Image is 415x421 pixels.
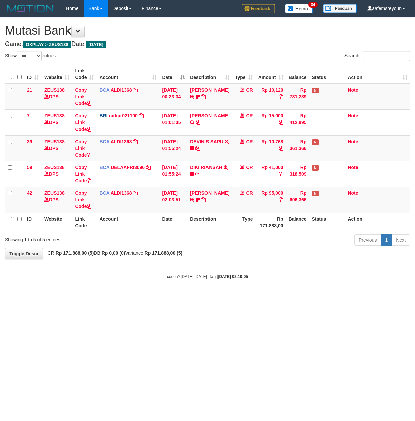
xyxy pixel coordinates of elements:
[348,190,358,196] a: Note
[312,165,319,171] span: Has Note
[27,139,32,144] span: 39
[195,171,200,177] a: Copy DIKI RIANSAH to clipboard
[27,87,32,93] span: 21
[309,65,345,84] th: Status
[86,41,106,48] span: [DATE]
[23,41,71,48] span: OXPLAY > ZEUS138
[75,139,91,158] a: Copy Link Code
[190,113,229,118] a: [PERSON_NAME]
[345,65,410,84] th: Action: activate to sort column ascending
[312,88,319,93] span: Has Note
[279,171,283,177] a: Copy Rp 41,000 to clipboard
[232,65,256,84] th: Type: activate to sort column ascending
[159,65,187,84] th: Date: activate to sort column descending
[133,139,138,144] a: Copy ALDI1368 to clipboard
[5,3,56,13] img: MOTION_logo.png
[190,139,223,144] a: DEVINIS SAPU
[72,65,97,84] th: Link Code: activate to sort column ascending
[145,250,183,256] strong: Rp 171.888,00 (5)
[246,139,253,144] span: CR
[99,139,109,144] span: BCA
[159,213,187,232] th: Date
[72,213,97,232] th: Link Code
[308,2,317,8] span: 34
[190,165,222,170] a: DIKI RIANSAH
[44,87,65,93] a: ZEUS138
[109,113,137,118] a: radipr021100
[75,190,91,209] a: Copy Link Code
[5,234,168,243] div: Showing 1 to 5 of 5 entries
[195,146,200,151] a: Copy DEVINIS SAPU to clipboard
[44,113,65,118] a: ZEUS138
[97,65,159,84] th: Account: activate to sort column ascending
[42,135,72,161] td: DPS
[256,109,286,135] td: Rp 15,000
[285,4,313,13] img: Button%20Memo.svg
[392,234,410,246] a: Next
[27,190,32,196] span: 42
[279,197,283,202] a: Copy Rp 95,000 to clipboard
[24,213,42,232] th: ID
[286,109,309,135] td: Rp 412,995
[309,213,345,232] th: Status
[348,139,358,144] a: Note
[312,191,319,196] span: Has Note
[24,65,42,84] th: ID: activate to sort column ascending
[286,135,309,161] td: Rp 361,366
[279,94,283,99] a: Copy Rp 10,120 to clipboard
[256,161,286,187] td: Rp 41,000
[159,84,187,110] td: [DATE] 00:33:34
[190,87,229,93] a: [PERSON_NAME]
[167,274,248,279] small: code © [DATE]-[DATE] dwg |
[348,165,358,170] a: Note
[27,113,30,118] span: 7
[256,187,286,213] td: Rp 95,000
[99,165,109,170] span: BCA
[187,65,232,84] th: Description: activate to sort column ascending
[286,213,309,232] th: Balance
[323,4,357,13] img: panduan.png
[42,84,72,110] td: DPS
[363,51,410,61] input: Search:
[246,165,253,170] span: CR
[381,234,392,246] a: 1
[348,113,358,118] a: Note
[256,65,286,84] th: Amount: activate to sort column ascending
[42,161,72,187] td: DPS
[99,113,107,118] span: BRI
[17,51,42,61] select: Showentries
[256,84,286,110] td: Rp 10,120
[246,87,253,93] span: CR
[344,51,410,61] label: Search:
[139,113,144,118] a: Copy radipr021100 to clipboard
[286,161,309,187] td: Rp 318,509
[56,250,94,256] strong: Rp 171.888,00 (5)
[75,87,91,106] a: Copy Link Code
[354,234,381,246] a: Previous
[279,146,283,151] a: Copy Rp 10,768 to clipboard
[246,113,253,118] span: CR
[187,213,232,232] th: Description
[42,109,72,135] td: DPS
[159,187,187,213] td: [DATE] 02:03:51
[99,87,109,93] span: BCA
[133,87,138,93] a: Copy ALDI1368 to clipboard
[42,187,72,213] td: DPS
[242,4,275,13] img: Feedback.jpg
[159,135,187,161] td: [DATE] 01:55:24
[27,165,32,170] span: 59
[111,87,132,93] a: ALDI1368
[111,139,132,144] a: ALDI1368
[286,84,309,110] td: Rp 731,289
[5,248,43,259] a: Toggle Descr
[5,51,56,61] label: Show entries
[345,213,410,232] th: Action
[5,41,410,48] h4: Game: Date:
[348,87,358,93] a: Note
[218,274,248,279] strong: [DATE] 02:10:05
[42,213,72,232] th: Website
[246,190,253,196] span: CR
[133,190,138,196] a: Copy ALDI1368 to clipboard
[111,190,132,196] a: ALDI1368
[42,65,72,84] th: Website: activate to sort column ascending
